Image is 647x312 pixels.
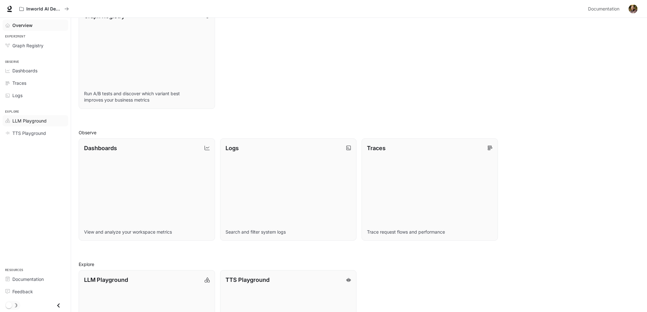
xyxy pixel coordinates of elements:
[12,42,43,49] span: Graph Registry
[79,138,215,241] a: DashboardsView and analyze your workspace metrics
[26,6,62,12] p: Inworld AI Demos
[367,229,493,235] p: Trace request flows and performance
[588,5,619,13] span: Documentation
[12,130,46,136] span: TTS Playground
[12,67,37,74] span: Dashboards
[16,3,72,15] button: All workspaces
[3,77,68,89] a: Traces
[225,144,239,152] p: Logs
[627,3,639,15] button: User avatar
[3,20,68,31] a: Overview
[12,80,26,86] span: Traces
[79,6,215,109] a: Graph RegistryRun A/B tests and discover which variant best improves your business metrics
[79,129,639,136] h2: Observe
[12,276,44,282] span: Documentation
[225,229,351,235] p: Search and filter system logs
[84,144,117,152] p: Dashboards
[12,92,23,99] span: Logs
[220,138,356,241] a: LogsSearch and filter system logs
[3,274,68,285] a: Documentation
[12,288,33,295] span: Feedback
[3,286,68,297] a: Feedback
[12,117,47,124] span: LLM Playground
[225,275,270,284] p: TTS Playground
[84,275,128,284] p: LLM Playground
[367,144,386,152] p: Traces
[3,115,68,126] a: LLM Playground
[84,90,210,103] p: Run A/B tests and discover which variant best improves your business metrics
[362,138,498,241] a: TracesTrace request flows and performance
[3,65,68,76] a: Dashboards
[12,22,33,29] span: Overview
[6,302,12,309] span: Dark mode toggle
[3,40,68,51] a: Graph Registry
[585,3,624,15] a: Documentation
[3,128,68,139] a: TTS Playground
[629,4,637,13] img: User avatar
[79,261,639,268] h2: Explore
[84,229,210,235] p: View and analyze your workspace metrics
[51,299,66,312] button: Close drawer
[3,90,68,101] a: Logs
